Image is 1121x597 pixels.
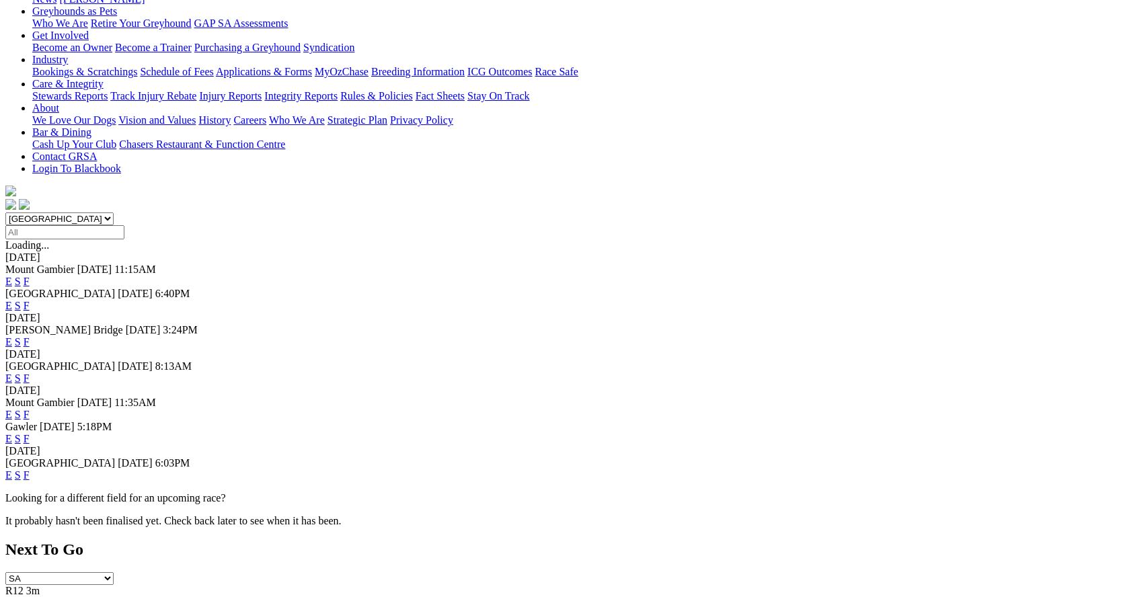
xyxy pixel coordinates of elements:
[32,151,97,162] a: Contact GRSA
[5,186,16,196] img: logo-grsa-white.png
[32,5,117,17] a: Greyhounds as Pets
[26,585,40,596] span: 3m
[5,372,12,384] a: E
[155,360,192,372] span: 8:13AM
[15,469,21,481] a: S
[32,42,1116,54] div: Get Involved
[194,17,288,29] a: GAP SA Assessments
[32,114,1116,126] div: About
[24,469,30,481] a: F
[5,385,1116,397] div: [DATE]
[5,360,115,372] span: [GEOGRAPHIC_DATA]
[5,457,115,469] span: [GEOGRAPHIC_DATA]
[32,126,91,138] a: Bar & Dining
[32,17,1116,30] div: Greyhounds as Pets
[24,336,30,348] a: F
[5,397,75,408] span: Mount Gambier
[5,312,1116,324] div: [DATE]
[32,102,59,114] a: About
[5,251,1116,264] div: [DATE]
[390,114,453,126] a: Privacy Policy
[32,163,121,174] a: Login To Blackbook
[32,42,112,53] a: Become an Owner
[233,114,266,126] a: Careers
[163,324,198,335] span: 3:24PM
[5,288,115,299] span: [GEOGRAPHIC_DATA]
[269,114,325,126] a: Who We Are
[340,90,413,102] a: Rules & Policies
[32,30,89,41] a: Get Involved
[216,66,312,77] a: Applications & Forms
[32,90,1116,102] div: Care & Integrity
[77,421,112,432] span: 5:18PM
[5,199,16,210] img: facebook.svg
[24,433,30,444] a: F
[194,42,301,53] a: Purchasing a Greyhound
[155,457,190,469] span: 6:03PM
[32,114,116,126] a: We Love Our Dogs
[5,421,37,432] span: Gawler
[126,324,161,335] span: [DATE]
[264,90,338,102] a: Integrity Reports
[5,515,342,526] partial: It probably hasn't been finalised yet. Check back later to see when it has been.
[467,66,532,77] a: ICG Outcomes
[155,288,190,299] span: 6:40PM
[118,288,153,299] span: [DATE]
[32,66,1116,78] div: Industry
[315,66,369,77] a: MyOzChase
[15,409,21,420] a: S
[118,114,196,126] a: Vision and Values
[467,90,529,102] a: Stay On Track
[5,348,1116,360] div: [DATE]
[5,324,123,335] span: [PERSON_NAME] Bridge
[199,90,262,102] a: Injury Reports
[5,336,12,348] a: E
[19,199,30,210] img: twitter.svg
[5,225,124,239] input: Select date
[24,300,30,311] a: F
[15,336,21,348] a: S
[32,138,1116,151] div: Bar & Dining
[32,138,116,150] a: Cash Up Your Club
[15,300,21,311] a: S
[77,264,112,275] span: [DATE]
[5,264,75,275] span: Mount Gambier
[91,17,192,29] a: Retire Your Greyhound
[32,54,68,65] a: Industry
[118,360,153,372] span: [DATE]
[303,42,354,53] a: Syndication
[5,585,24,596] span: R12
[327,114,387,126] a: Strategic Plan
[114,397,156,408] span: 11:35AM
[32,66,137,77] a: Bookings & Scratchings
[5,445,1116,457] div: [DATE]
[115,42,192,53] a: Become a Trainer
[24,276,30,287] a: F
[5,469,12,481] a: E
[40,421,75,432] span: [DATE]
[5,239,49,251] span: Loading...
[5,433,12,444] a: E
[5,300,12,311] a: E
[24,372,30,384] a: F
[535,66,578,77] a: Race Safe
[110,90,196,102] a: Track Injury Rebate
[5,276,12,287] a: E
[24,409,30,420] a: F
[371,66,465,77] a: Breeding Information
[198,114,231,126] a: History
[416,90,465,102] a: Fact Sheets
[140,66,213,77] a: Schedule of Fees
[15,276,21,287] a: S
[15,372,21,384] a: S
[15,433,21,444] a: S
[5,409,12,420] a: E
[77,397,112,408] span: [DATE]
[119,138,285,150] a: Chasers Restaurant & Function Centre
[32,90,108,102] a: Stewards Reports
[5,492,1116,504] p: Looking for a different field for an upcoming race?
[5,541,1116,559] h2: Next To Go
[32,17,88,29] a: Who We Are
[114,264,156,275] span: 11:15AM
[118,457,153,469] span: [DATE]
